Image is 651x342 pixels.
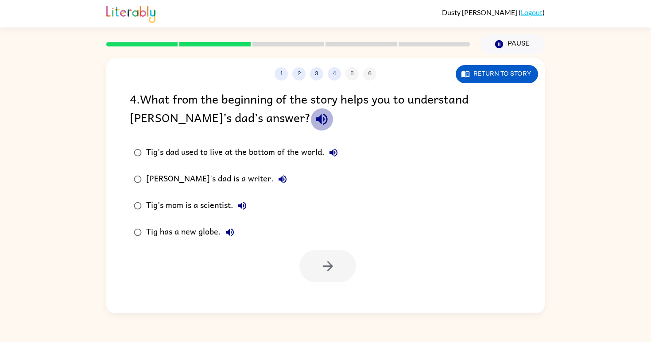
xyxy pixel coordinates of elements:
div: [PERSON_NAME]'s dad is a writer. [146,170,291,188]
div: Tig's dad used to live at the bottom of the world. [146,144,342,161]
button: Pause [480,34,545,54]
div: Tig has a new globe. [146,223,239,241]
button: 2 [292,67,306,81]
button: Tig's mom is a scientist. [233,197,251,215]
span: Dusty [PERSON_NAME] [442,8,519,16]
button: Tig's dad used to live at the bottom of the world. [325,144,342,161]
button: Return to story [456,65,538,83]
img: Literably [106,4,155,23]
button: 4 [328,67,341,81]
div: ( ) [442,8,545,16]
div: 4 . What from the beginning of the story helps you to understand [PERSON_NAME]’s dad’s answer? [130,89,521,131]
button: [PERSON_NAME]'s dad is a writer. [274,170,291,188]
button: 3 [310,67,323,81]
a: Logout [521,8,542,16]
div: Tig's mom is a scientist. [146,197,251,215]
button: Tig has a new globe. [221,223,239,241]
button: 1 [275,67,288,81]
